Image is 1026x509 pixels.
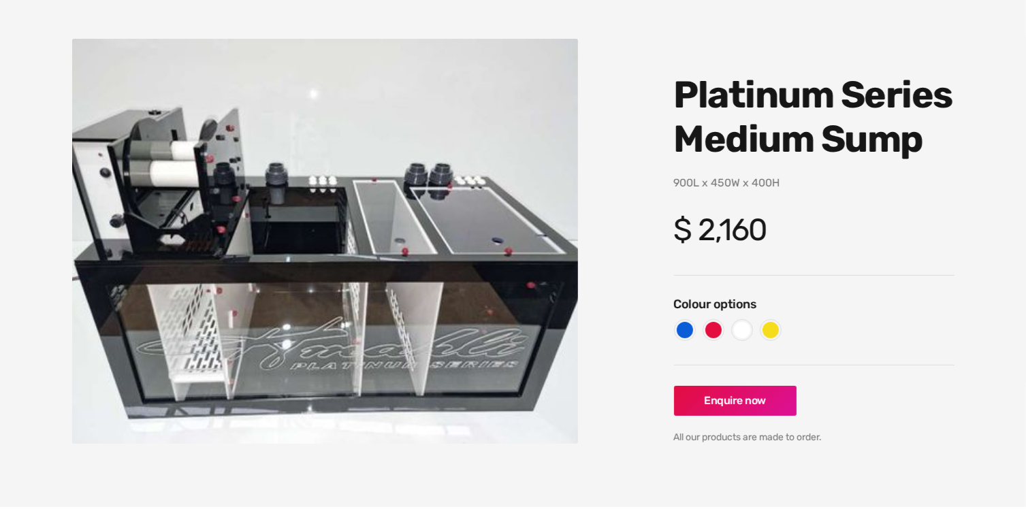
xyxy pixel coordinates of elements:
[674,175,955,191] p: 900L x 450W x 400H
[674,296,955,312] h6: Colour options
[674,212,955,248] h4: $ 2,160
[72,39,579,444] a: open lightbox
[674,73,955,161] h1: Platinum Series Medium Sump
[674,386,797,416] a: Enquire now
[674,429,955,446] div: All our products are made to order.
[72,39,579,444] img: Platinum Series Medium Sump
